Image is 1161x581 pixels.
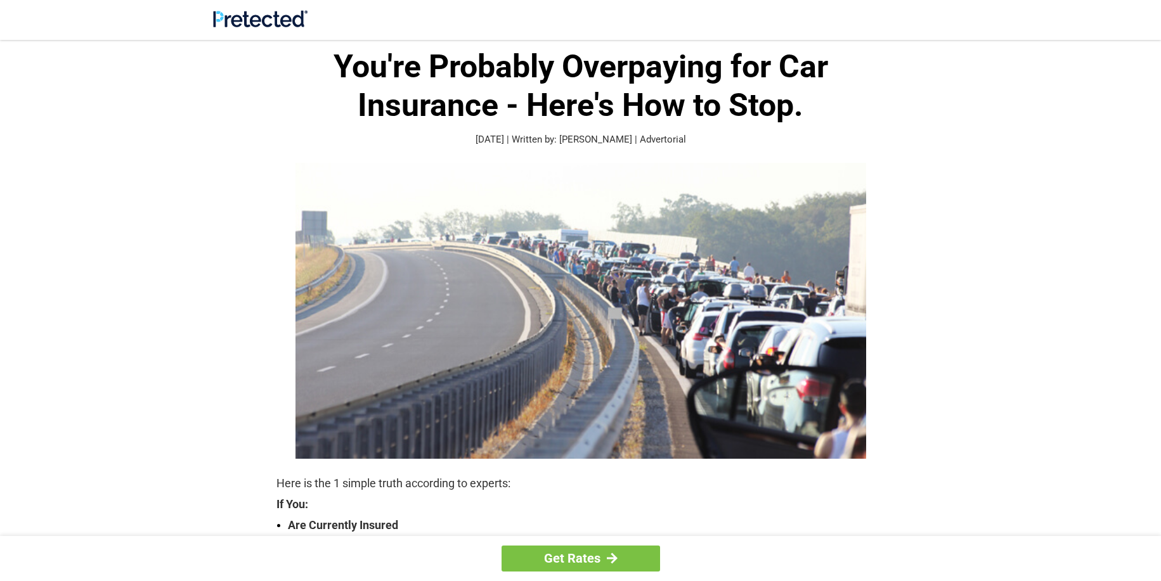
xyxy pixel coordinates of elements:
strong: If You: [276,499,885,510]
a: Get Rates [502,546,660,571]
p: Here is the 1 simple truth according to experts: [276,475,885,492]
strong: Are Currently Insured [288,516,885,534]
strong: Are Over The Age Of [DEMOGRAPHIC_DATA] [288,534,885,552]
h1: You're Probably Overpaying for Car Insurance - Here's How to Stop. [276,48,885,125]
a: Site Logo [213,18,308,30]
p: [DATE] | Written by: [PERSON_NAME] | Advertorial [276,132,885,147]
img: Site Logo [213,10,308,27]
